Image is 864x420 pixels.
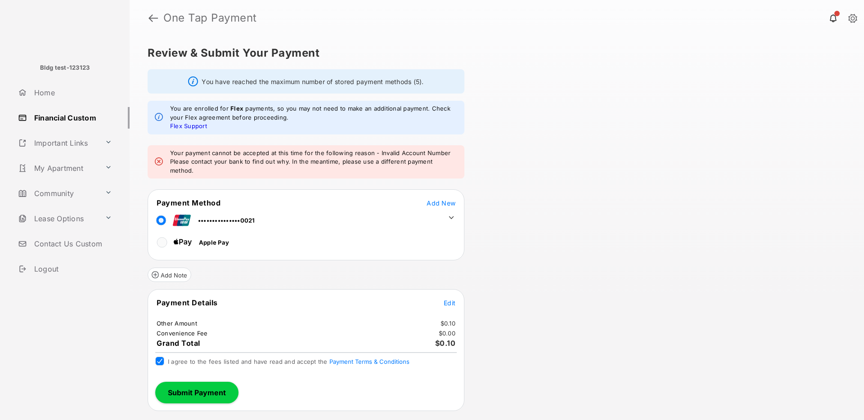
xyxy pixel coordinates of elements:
[427,198,455,207] button: Add New
[14,208,101,229] a: Lease Options
[148,268,191,282] button: Add Note
[148,69,464,94] div: You have reached the maximum number of stored payment methods (5).
[170,104,457,131] em: You are enrolled for payments, so you may not need to make an additional payment. Check your Flex...
[14,233,130,255] a: Contact Us Custom
[14,258,130,280] a: Logout
[14,82,130,103] a: Home
[14,157,101,179] a: My Apartment
[170,122,207,130] a: Flex Support
[435,339,456,348] span: $0.10
[148,48,839,58] h5: Review & Submit Your Payment
[155,382,238,403] button: Submit Payment
[444,299,455,307] span: Edit
[438,329,456,337] td: $0.00
[440,319,456,327] td: $0.10
[14,183,101,204] a: Community
[156,329,208,337] td: Convenience Fee
[230,105,243,112] strong: Flex
[444,298,455,307] button: Edit
[157,198,220,207] span: Payment Method
[14,107,130,129] a: Financial Custom
[156,319,198,327] td: Other Amount
[198,217,255,224] span: •••••••••••••••0021
[157,339,200,348] span: Grand Total
[168,358,409,365] span: I agree to the fees listed and have read and accept the
[40,63,90,72] p: Bldg test-123123
[199,239,229,246] span: Apple Pay
[163,13,257,23] strong: One Tap Payment
[170,149,457,175] em: Your payment cannot be accepted at this time for the following reason - Invalid Account Number Pl...
[329,358,409,365] button: I agree to the fees listed and have read and accept the
[14,132,101,154] a: Important Links
[157,298,218,307] span: Payment Details
[427,199,455,207] span: Add New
